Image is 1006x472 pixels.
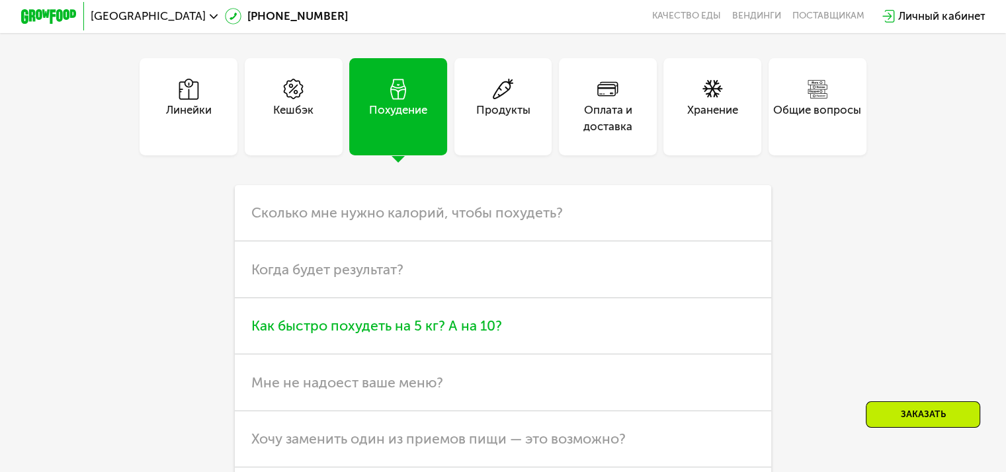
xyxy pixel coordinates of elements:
[251,317,502,334] span: Как быстро похудеть на 5 кг? А на 10?
[732,11,781,22] a: Вендинги
[225,8,348,24] a: [PHONE_NUMBER]
[773,102,861,136] div: Общие вопросы
[476,102,530,136] div: Продукты
[251,204,563,221] span: Сколько мне нужно калорий, чтобы похудеть?
[166,102,212,136] div: Линейки
[898,8,985,24] div: Личный кабинет
[273,102,314,136] div: Кешбэк
[251,374,443,391] span: Мне не надоест ваше меню?
[559,102,657,136] div: Оплата и доставка
[792,11,864,22] div: поставщикам
[652,11,721,22] a: Качество еды
[687,102,738,136] div: Хранение
[251,261,403,278] span: Когда будет результат?
[251,430,626,447] span: Хочу заменить один из приемов пищи — это возможно?
[866,401,980,428] div: Заказать
[91,11,206,22] span: [GEOGRAPHIC_DATA]
[369,102,427,136] div: Похудение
